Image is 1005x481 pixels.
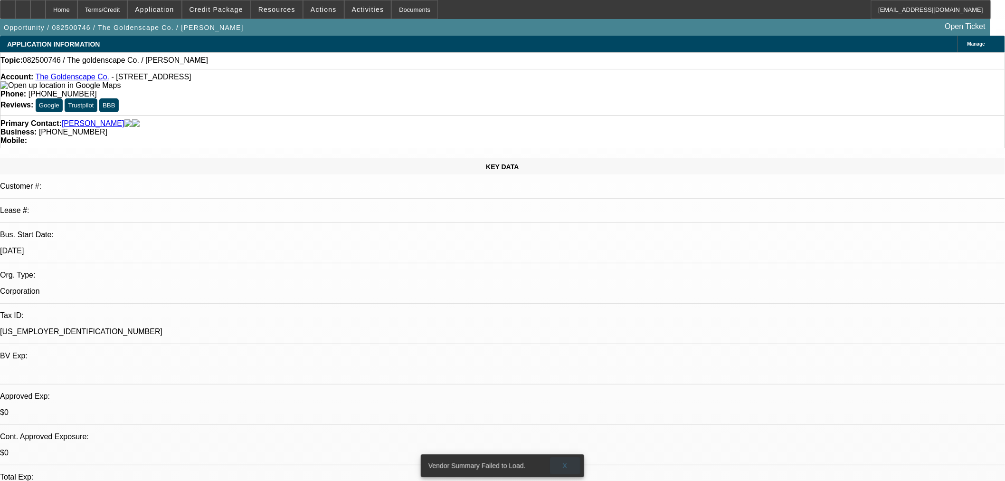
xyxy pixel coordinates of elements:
[99,98,119,112] button: BBB
[352,6,384,13] span: Activities
[0,101,33,109] strong: Reviews:
[0,73,33,81] strong: Account:
[550,457,580,474] button: X
[967,41,985,47] span: Manage
[486,163,519,171] span: KEY DATA
[112,73,191,81] span: - [STREET_ADDRESS]
[0,56,23,65] strong: Topic:
[65,98,97,112] button: Trustpilot
[563,462,568,470] span: X
[36,98,63,112] button: Google
[124,119,132,128] img: facebook-icon.png
[132,119,140,128] img: linkedin-icon.png
[251,0,303,19] button: Resources
[62,119,124,128] a: [PERSON_NAME]
[190,6,243,13] span: Credit Package
[0,90,26,98] strong: Phone:
[128,0,181,19] button: Application
[35,73,109,81] a: The Goldenscape Co.
[182,0,250,19] button: Credit Package
[39,128,107,136] span: [PHONE_NUMBER]
[311,6,337,13] span: Actions
[4,24,244,31] span: Opportunity / 082500746 / The Goldenscape Co. / [PERSON_NAME]
[0,119,62,128] strong: Primary Contact:
[23,56,208,65] span: 082500746 / The goldenscape Co. / [PERSON_NAME]
[258,6,295,13] span: Resources
[0,128,37,136] strong: Business:
[0,81,121,89] a: View Google Maps
[28,90,97,98] span: [PHONE_NUMBER]
[303,0,344,19] button: Actions
[0,136,27,144] strong: Mobile:
[345,0,391,19] button: Activities
[135,6,174,13] span: Application
[421,454,550,477] div: Vendor Summary Failed to Load.
[941,19,989,35] a: Open Ticket
[7,40,100,48] span: APPLICATION INFORMATION
[0,81,121,90] img: Open up location in Google Maps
